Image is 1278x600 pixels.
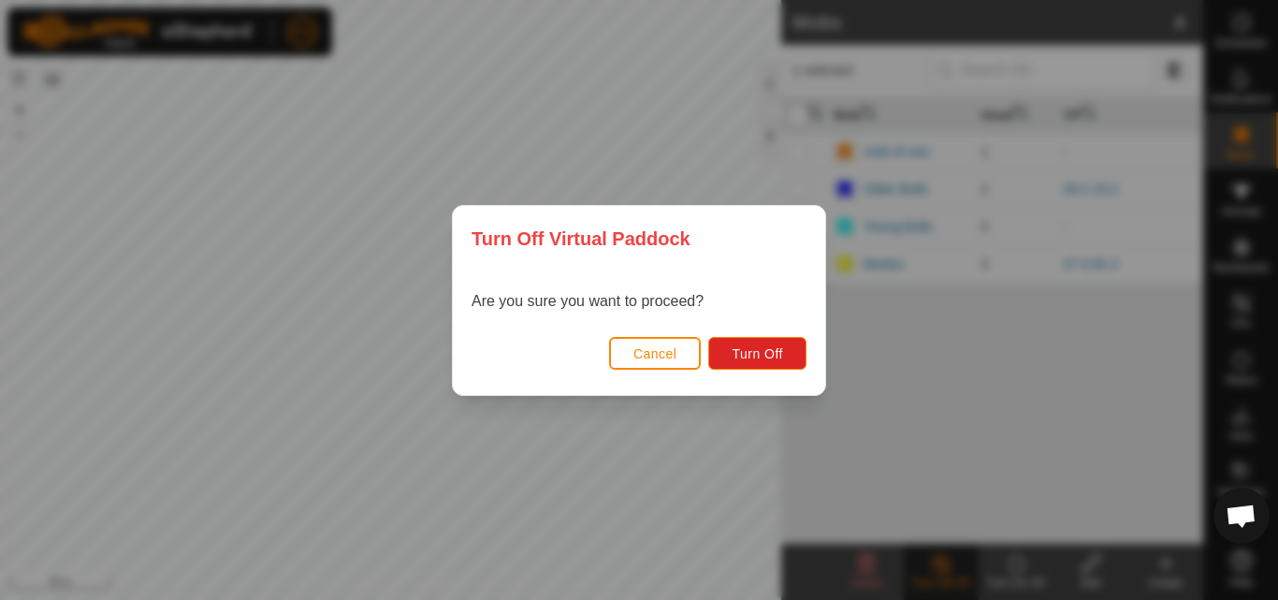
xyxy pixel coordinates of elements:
button: Turn Off [708,337,806,370]
span: Cancel [633,346,677,361]
span: Turn Off [732,346,783,361]
button: Cancel [609,337,702,370]
div: Open chat [1213,488,1270,544]
p: Are you sure you want to proceed? [472,290,704,313]
span: Turn Off Virtual Paddock [472,225,690,253]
